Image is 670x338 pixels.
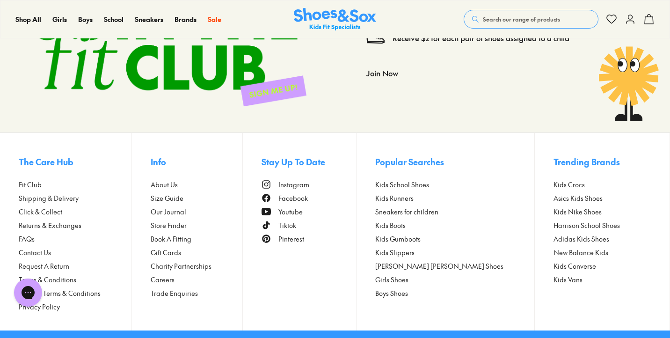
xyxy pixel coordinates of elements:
span: Boys Shoes [375,288,408,298]
a: Adidas Kids Shoes [553,234,651,244]
a: Kids Vans [553,275,651,285]
a: Boys [78,15,93,24]
a: Youtube [262,207,356,217]
a: Sale [208,15,221,24]
a: Trade Enquiries [151,288,242,298]
a: FAQs [19,234,131,244]
span: Popular Searches [375,155,444,168]
span: Asics Kids Shoes [553,193,603,203]
span: Store Finder [151,220,187,230]
span: Stay Up To Date [262,155,325,168]
a: Fit Club [19,180,131,190]
span: Info [151,155,166,168]
a: Shop All [15,15,41,24]
a: Harrison School Shoes [553,220,651,230]
a: Sneakers for children [375,207,534,217]
span: Tiktok [278,220,296,230]
a: Kids Crocs [553,180,651,190]
span: Pinterest [278,234,304,244]
span: Click & Collect [19,207,62,217]
span: Trade Enquiries [151,288,198,298]
span: [PERSON_NAME] [PERSON_NAME] Shoes [375,261,503,271]
a: Receive $2 for each pair of shoes assigned to a child [393,33,569,44]
span: Instagram [278,180,309,190]
span: Kids Crocs [553,180,585,190]
a: About Us [151,180,242,190]
button: The Care Hub [19,152,131,172]
span: Youtube [278,207,303,217]
a: Our Journal [151,207,242,217]
span: Request A Return [19,261,69,271]
a: Click & Collect [19,207,131,217]
a: Girls Shoes [375,275,534,285]
a: Asics Kids Shoes [553,193,651,203]
span: Kids Slippers [375,248,415,257]
button: Trending Brands [553,152,651,172]
a: Kids Slippers [375,248,534,257]
span: Kids School Shoes [375,180,429,190]
a: Tiktok [262,220,356,230]
a: Returns & Exchanges [19,220,131,230]
a: Kids Boots [375,220,534,230]
a: Pinterest [262,234,356,244]
a: Kids Runners [375,193,534,203]
span: Returns & Exchanges [19,220,81,230]
span: Sneakers for children [375,207,438,217]
span: Careers [151,275,175,285]
a: Charity Partnerships [151,261,242,271]
a: Kids Gumboots [375,234,534,244]
span: Facebook [278,193,308,203]
img: Vector_3098.svg [366,29,385,48]
button: Stay Up To Date [262,152,356,172]
a: Terms & Conditions [19,275,131,285]
a: [PERSON_NAME] [PERSON_NAME] Shoes [375,261,534,271]
span: Fit Club Terms & Conditions [19,288,101,298]
button: Join Now [366,63,398,83]
span: Search our range of products [483,15,560,23]
a: Kids School Shoes [375,180,534,190]
img: SNS_Logo_Responsive.svg [294,8,376,31]
span: Kids Nike Shoes [553,207,602,217]
span: Sneakers [135,15,163,24]
span: Kids Gumboots [375,234,421,244]
span: Fit Club [19,180,42,190]
a: Girls [52,15,67,24]
button: Info [151,152,242,172]
span: Brands [175,15,197,24]
span: Charity Partnerships [151,261,211,271]
a: Instagram [262,180,356,190]
span: New Balance Kids [553,248,608,257]
span: Our Journal [151,207,186,217]
span: Terms & Conditions [19,275,76,285]
span: Adidas Kids Shoes [553,234,609,244]
a: Book A Fitting [151,234,242,244]
button: Popular Searches [375,152,534,172]
span: Trending Brands [553,155,620,168]
span: Shipping & Delivery [19,193,79,203]
a: Privacy Policy [19,302,131,312]
a: Kids Converse [553,261,651,271]
span: Kids Runners [375,193,414,203]
span: Girls Shoes [375,275,408,285]
a: Shoes & Sox [294,8,376,31]
a: Careers [151,275,242,285]
span: Kids Boots [375,220,406,230]
a: Store Finder [151,220,242,230]
a: Shipping & Delivery [19,193,131,203]
a: New Balance Kids [553,248,651,257]
a: Request A Return [19,261,131,271]
a: Contact Us [19,248,131,257]
span: Contact Us [19,248,51,257]
span: Gift Cards [151,248,181,257]
span: Size Guide [151,193,183,203]
a: Boys Shoes [375,288,534,298]
a: Facebook [262,193,356,203]
span: The Care Hub [19,155,73,168]
a: School [104,15,124,24]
